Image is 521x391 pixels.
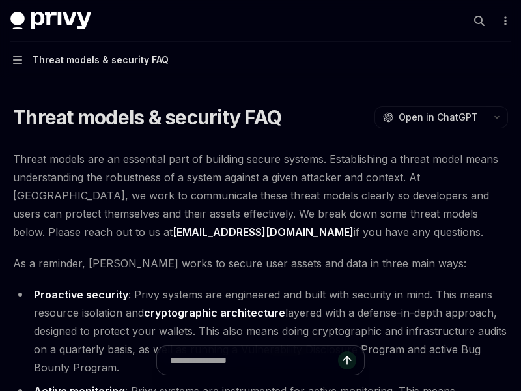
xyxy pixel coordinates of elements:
[374,106,486,128] button: Open in ChatGPT
[144,306,285,320] a: cryptographic architecture
[33,52,169,68] div: Threat models & security FAQ
[34,288,128,301] strong: Proactive security
[173,225,354,239] a: [EMAIL_ADDRESS][DOMAIN_NAME]
[338,351,356,369] button: Send message
[498,12,511,30] button: More actions
[13,285,508,377] li: : Privy systems are engineered and built with security in mind. This means resource isolation and...
[13,106,281,129] h1: Threat models & security FAQ
[13,150,508,241] span: Threat models are an essential part of building secure systems. Establishing a threat model means...
[399,111,478,124] span: Open in ChatGPT
[10,12,91,30] img: dark logo
[13,254,508,272] span: As a reminder, [PERSON_NAME] works to secure user assets and data in three main ways:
